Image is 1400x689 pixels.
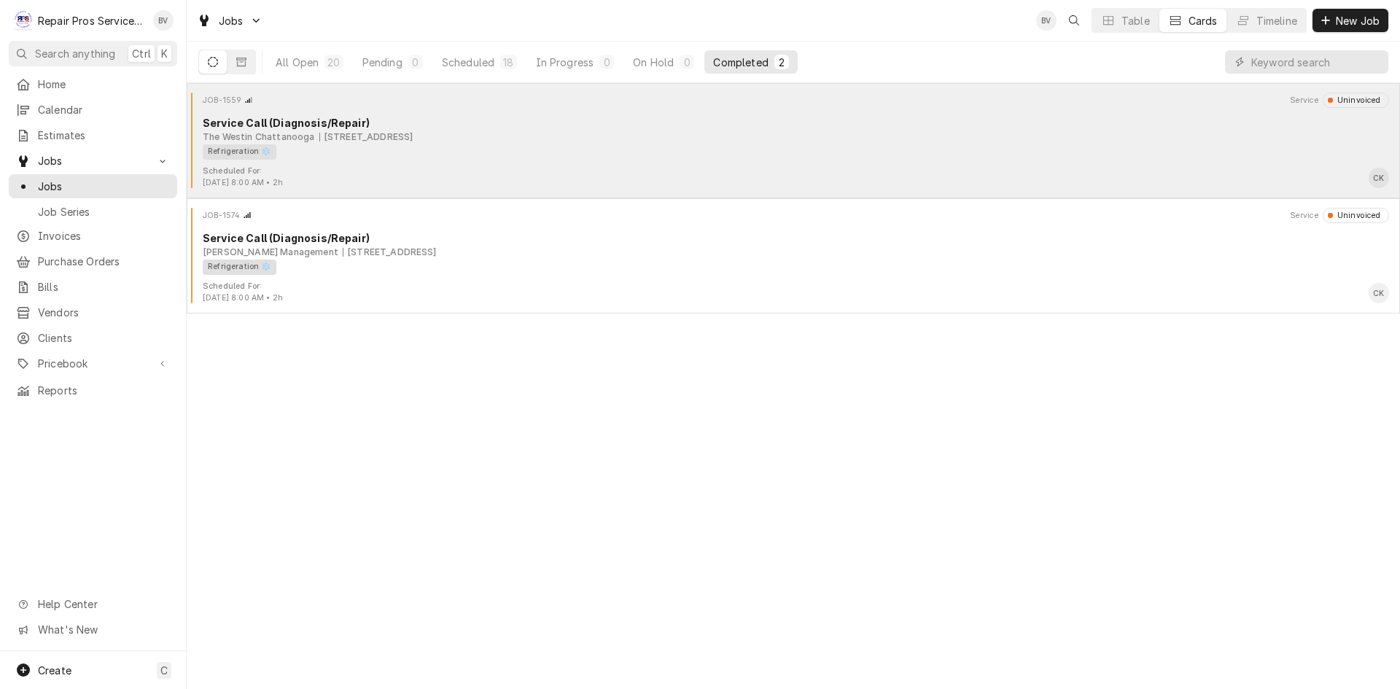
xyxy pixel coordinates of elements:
[9,149,177,173] a: Go to Jobs
[1333,13,1382,28] span: New Job
[1251,50,1381,74] input: Keyword search
[38,204,170,219] span: Job Series
[203,144,1384,160] div: Object Tag List
[1369,168,1389,188] div: Caleb Kvale's Avatar
[9,618,177,642] a: Go to What's New
[153,10,174,31] div: Brian Volker's Avatar
[38,228,170,244] span: Invoices
[38,254,170,269] span: Purchase Orders
[1369,283,1389,303] div: CK
[38,330,170,346] span: Clients
[1189,13,1218,28] div: Cards
[203,178,283,187] span: [DATE] 8:00 AM • 2h
[192,281,1394,304] div: Card Footer
[1036,10,1057,31] div: Brian Volker's Avatar
[35,46,115,61] span: Search anything
[1369,168,1389,188] div: Card Footer Primary Content
[38,383,170,398] span: Reports
[9,41,177,66] button: Search anythingCtrlK
[1323,93,1389,107] div: Object Status
[203,93,253,107] div: Card Header Primary Content
[38,356,148,371] span: Pricebook
[9,378,177,402] a: Reports
[203,166,283,177] div: Object Extra Context Footer Label
[38,102,170,117] span: Calendar
[203,260,1384,275] div: Object Tag List
[13,10,34,31] div: Repair Pros Services Inc's Avatar
[38,13,145,28] div: Repair Pros Services Inc
[219,13,244,28] span: Jobs
[160,663,168,678] span: C
[9,275,177,299] a: Bills
[38,179,170,194] span: Jobs
[203,292,283,304] div: Object Extra Context Footer Value
[9,123,177,147] a: Estimates
[682,55,691,70] div: 0
[187,83,1400,198] div: Job Card: JOB-1559
[1333,95,1381,106] div: Uninvoiced
[192,93,1394,107] div: Card Header
[192,230,1394,274] div: Card Body
[203,208,252,222] div: Card Header Primary Content
[9,72,177,96] a: Home
[327,55,340,70] div: 20
[203,131,315,144] div: Object Subtext Primary
[777,55,786,70] div: 2
[203,281,283,292] div: Object Extra Context Footer Label
[203,131,1389,144] div: Object Subtext
[9,98,177,122] a: Calendar
[411,55,420,70] div: 0
[132,46,151,61] span: Ctrl
[442,55,494,70] div: Scheduled
[38,128,170,143] span: Estimates
[1290,208,1389,222] div: Card Header Secondary Content
[192,166,1394,189] div: Card Footer
[536,55,594,70] div: In Progress
[602,55,611,70] div: 0
[9,174,177,198] a: Jobs
[1290,95,1319,106] div: Object Extra Context Header
[161,46,168,61] span: K
[1312,9,1388,32] button: New Job
[203,281,283,304] div: Card Footer Extra Context
[1333,210,1381,222] div: Uninvoiced
[38,664,71,677] span: Create
[319,131,413,144] div: Object Subtext Secondary
[203,166,283,189] div: Card Footer Extra Context
[1036,10,1057,31] div: BV
[1290,93,1389,107] div: Card Header Secondary Content
[9,200,177,224] a: Job Series
[203,293,283,303] span: [DATE] 8:00 AM • 2h
[203,177,283,189] div: Object Extra Context Footer Value
[203,246,338,259] div: Object Subtext Primary
[191,9,268,33] a: Go to Jobs
[9,326,177,350] a: Clients
[362,55,402,70] div: Pending
[203,260,276,275] div: Refrigeration ❄️
[1256,13,1297,28] div: Timeline
[9,224,177,248] a: Invoices
[38,153,148,168] span: Jobs
[192,115,1394,159] div: Card Body
[192,208,1394,222] div: Card Header
[1369,283,1389,303] div: Caleb Kvale's Avatar
[203,230,1389,246] div: Object Title
[9,300,177,324] a: Vendors
[1323,208,1389,222] div: Object Status
[1369,168,1389,188] div: CK
[713,55,768,70] div: Completed
[276,55,319,70] div: All Open
[203,115,1389,131] div: Object Title
[187,198,1400,314] div: Job Card: JOB-1574
[38,279,170,295] span: Bills
[9,249,177,273] a: Purchase Orders
[203,246,1389,259] div: Object Subtext
[1369,283,1389,303] div: Card Footer Primary Content
[38,596,168,612] span: Help Center
[153,10,174,31] div: BV
[38,622,168,637] span: What's New
[203,210,240,222] div: Object ID
[38,305,170,320] span: Vendors
[1062,9,1086,32] button: Open search
[1290,210,1319,222] div: Object Extra Context Header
